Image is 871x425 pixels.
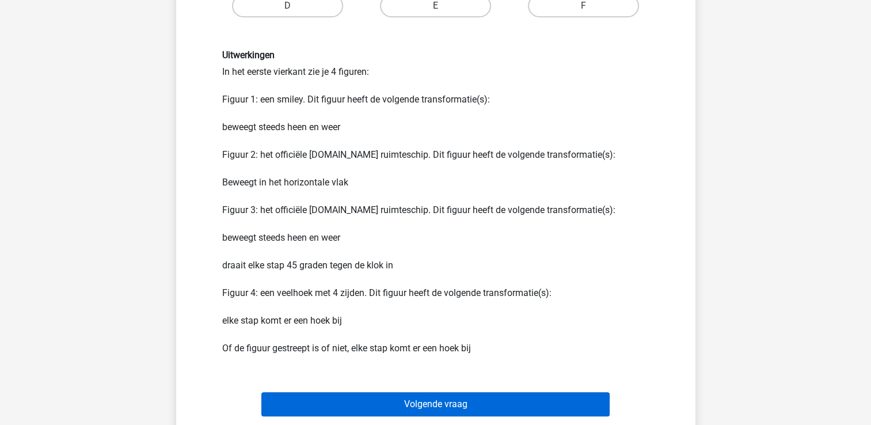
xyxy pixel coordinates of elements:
[214,50,658,355] div: In het eerste vierkant zie je 4 figuren: Figuur 1: een smiley. Dit figuur heeft de volgende trans...
[261,392,610,416] button: Volgende vraag
[222,50,649,60] h6: Uitwerkingen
